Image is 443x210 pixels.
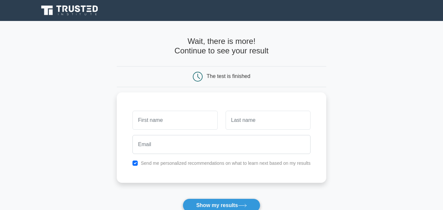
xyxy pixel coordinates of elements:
label: Send me personalized recommendations on what to learn next based on my results [141,161,311,166]
h4: Wait, there is more! Continue to see your result [117,37,326,56]
input: First name [132,111,217,130]
input: Last name [226,111,311,130]
input: Email [132,135,311,154]
div: The test is finished [207,73,250,79]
